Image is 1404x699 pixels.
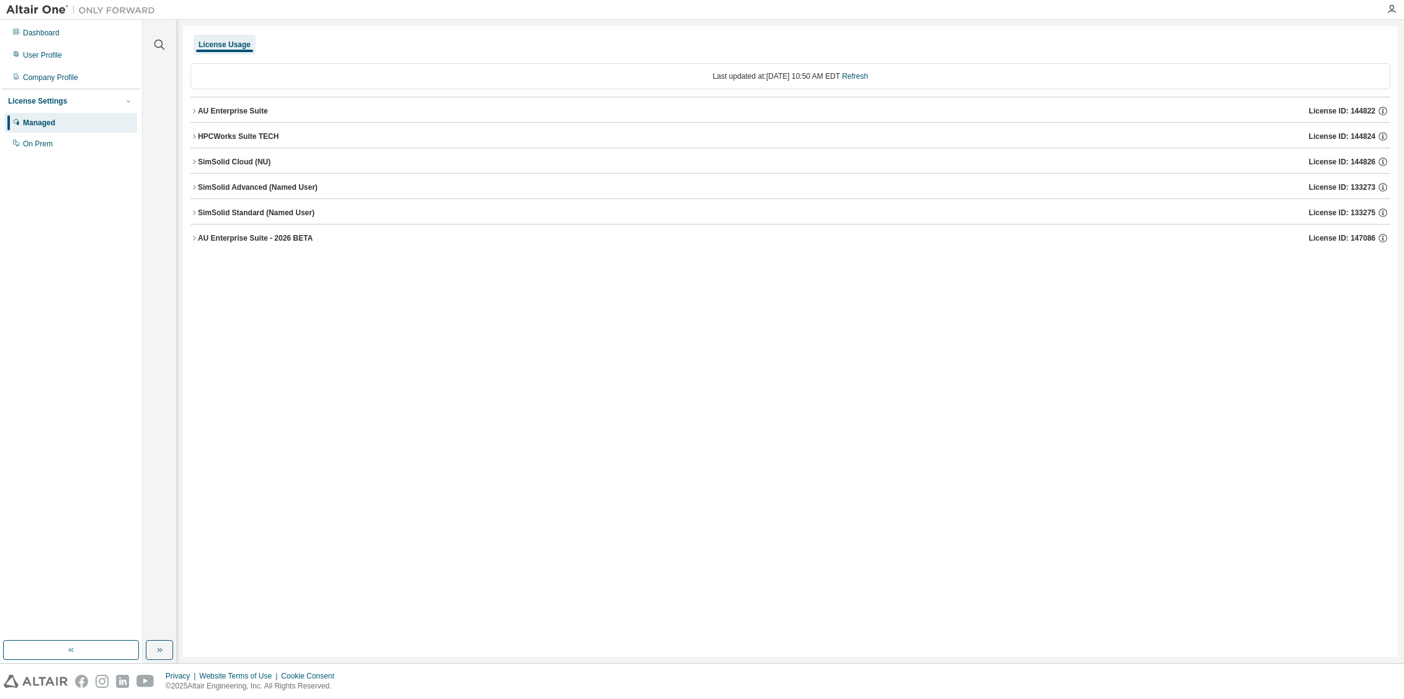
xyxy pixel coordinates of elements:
[842,72,868,81] a: Refresh
[1309,157,1375,167] span: License ID: 144826
[23,28,60,38] div: Dashboard
[198,208,315,218] div: SimSolid Standard (Named User)
[190,123,1390,150] button: HPCWorks Suite TECHLicense ID: 144824
[190,63,1390,89] div: Last updated at: [DATE] 10:50 AM EDT
[23,73,78,82] div: Company Profile
[281,671,341,681] div: Cookie Consent
[1309,131,1375,141] span: License ID: 144824
[6,4,161,16] img: Altair One
[198,106,268,116] div: AU Enterprise Suite
[23,118,55,128] div: Managed
[199,671,281,681] div: Website Terms of Use
[1309,208,1375,218] span: License ID: 133275
[190,148,1390,176] button: SimSolid Cloud (NU)License ID: 144826
[190,199,1390,226] button: SimSolid Standard (Named User)License ID: 133275
[190,97,1390,125] button: AU Enterprise SuiteLicense ID: 144822
[1309,233,1375,243] span: License ID: 147086
[190,174,1390,201] button: SimSolid Advanced (Named User)License ID: 133273
[166,671,199,681] div: Privacy
[1309,106,1375,116] span: License ID: 144822
[116,675,129,688] img: linkedin.svg
[4,675,68,688] img: altair_logo.svg
[23,50,62,60] div: User Profile
[198,182,318,192] div: SimSolid Advanced (Named User)
[198,131,279,141] div: HPCWorks Suite TECH
[190,225,1390,252] button: AU Enterprise Suite - 2026 BETALicense ID: 147086
[199,40,251,50] div: License Usage
[198,233,313,243] div: AU Enterprise Suite - 2026 BETA
[75,675,88,688] img: facebook.svg
[8,96,67,106] div: License Settings
[1309,182,1375,192] span: License ID: 133273
[96,675,109,688] img: instagram.svg
[166,681,342,692] p: © 2025 Altair Engineering, Inc. All Rights Reserved.
[198,157,271,167] div: SimSolid Cloud (NU)
[136,675,154,688] img: youtube.svg
[23,139,53,149] div: On Prem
